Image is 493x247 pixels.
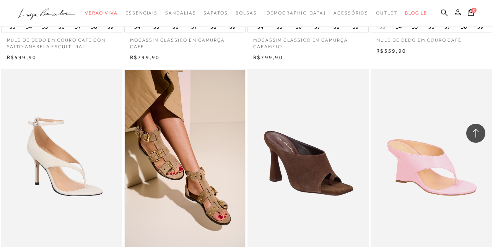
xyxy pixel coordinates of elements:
span: [DEMOGRAPHIC_DATA] [264,10,326,16]
a: noSubCategoriesText [125,6,158,20]
a: MOCASSIM CLÁSSICO EM CAMURÇA CAFÉ [124,32,246,50]
a: MULE DE DEDO EM COURO CAFÉ COM SALTO ANABELA ESCULTURAL [1,32,122,50]
a: noSubCategoriesText [264,6,326,20]
a: noSubCategoriesText [334,6,368,20]
button: 33 [7,21,18,32]
a: noSubCategoriesText [165,6,196,20]
button: 36 [426,21,437,32]
span: Sandálias [165,10,196,16]
button: 37 [73,21,83,32]
button: 34 [24,21,34,32]
button: 37 [442,21,453,32]
span: Verão Viva [85,10,118,16]
a: noSubCategoriesText [203,6,228,20]
button: 33 [377,23,388,31]
span: Essenciais [125,10,158,16]
span: 0 [471,8,477,13]
a: noSubCategoriesText [376,6,397,20]
button: 35 [40,21,50,32]
button: 35 [410,21,420,32]
span: R$799,90 [130,54,160,60]
a: MULE DE DEDO EM COURO CAFÉ [371,32,492,44]
button: 36 [293,21,304,32]
span: R$559,90 [376,48,406,54]
span: Sapatos [203,10,228,16]
button: 39 [475,21,486,32]
button: 0 [465,8,476,19]
span: Bolsas [236,10,257,16]
button: 36 [56,21,67,32]
button: 39 [105,21,116,32]
a: BLOG LB [405,6,427,20]
a: MOCASSIM CLÁSSICO EM CAMURÇA CARAMELO [247,32,369,50]
span: BLOG LB [405,10,427,16]
span: Outlet [376,10,397,16]
span: R$599,90 [7,54,37,60]
span: R$799,90 [253,54,283,60]
button: 35 [151,21,162,32]
a: noSubCategoriesText [236,6,257,20]
button: 36 [170,21,181,32]
button: 38 [208,21,219,32]
button: 34 [394,21,404,32]
button: 34 [132,21,143,32]
span: Acessórios [334,10,368,16]
button: 37 [189,21,200,32]
button: 35 [274,21,285,32]
a: noSubCategoriesText [85,6,118,20]
button: 34 [255,21,266,32]
button: 39 [350,21,361,32]
button: 38 [459,21,469,32]
button: 38 [331,21,342,32]
button: 38 [89,21,99,32]
button: 37 [312,21,323,32]
button: 39 [227,21,238,32]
